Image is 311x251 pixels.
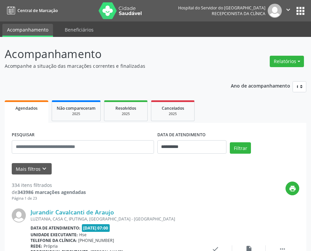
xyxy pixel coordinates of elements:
[15,105,38,111] span: Agendados
[156,111,190,116] div: 2025
[212,11,265,16] span: Recepcionista da clínica
[57,111,96,116] div: 2025
[17,8,58,13] span: Central de Marcação
[44,243,58,249] span: Própria
[230,142,251,154] button: Filtrar
[157,130,206,140] label: DATA DE ATENDIMENTO
[289,185,296,192] i: print
[79,232,87,238] span: Hse
[12,130,35,140] label: PESQUISAR
[78,238,114,243] span: [PHONE_NUMBER]
[31,243,42,249] b: Rede:
[178,5,265,11] div: Hospital do Servidor do [GEOGRAPHIC_DATA]
[31,232,78,238] b: Unidade executante:
[12,196,86,201] div: Página 1 de 23
[282,4,295,18] button: 
[109,111,143,116] div: 2025
[41,165,48,172] i: keyboard_arrow_down
[162,105,184,111] span: Cancelados
[231,81,290,90] p: Ano de acompanhamento
[295,5,306,17] button: apps
[270,56,304,67] button: Relatórios
[284,6,292,13] i: 
[31,208,114,216] a: Jurandir Cavalcanti de Araujo
[5,5,58,16] a: Central de Marcação
[31,216,199,222] div: LUZITANIA, CASA C, IPUTINGA, [GEOGRAPHIC_DATA] - [GEOGRAPHIC_DATA]
[268,4,282,18] img: img
[31,238,77,243] b: Telefone da clínica:
[60,24,98,36] a: Beneficiários
[12,182,86,189] div: 334 itens filtrados
[286,182,299,195] button: print
[12,163,52,175] button: Mais filtroskeyboard_arrow_down
[5,46,216,62] p: Acompanhamento
[5,62,216,69] p: Acompanhe a situação das marcações correntes e finalizadas
[17,189,86,195] strong: 343986 marcações agendadas
[115,105,136,111] span: Resolvidos
[82,224,110,232] span: [DATE] 07:00
[57,105,96,111] span: Não compareceram
[12,189,86,196] div: de
[31,225,81,231] b: Data de atendimento:
[12,208,26,222] img: img
[2,24,53,37] a: Acompanhamento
